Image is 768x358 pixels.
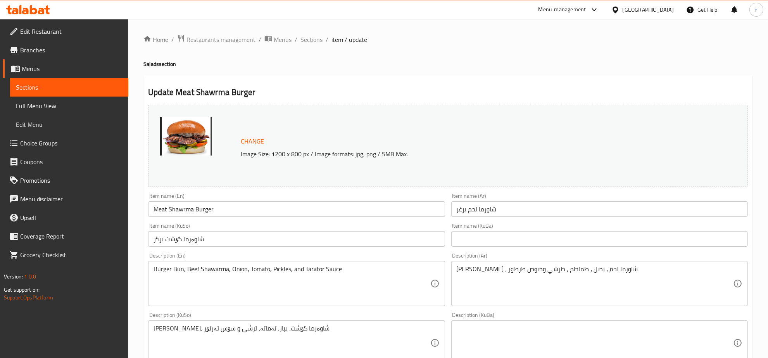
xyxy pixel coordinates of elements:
input: Enter name KuBa [451,231,748,247]
span: r [755,5,757,14]
li: / [259,35,261,44]
input: Enter name Ar [451,201,748,217]
a: Menu disclaimer [3,190,128,208]
input: Enter name En [148,201,445,217]
span: Choice Groups [20,138,122,148]
nav: breadcrumb [143,35,752,45]
span: Restaurants management [186,35,255,44]
li: / [295,35,297,44]
textarea: [PERSON_NAME] ، شاورما لحم ، بصل ، طماطم ، طرشي وصوص طرطور [457,265,733,302]
div: [GEOGRAPHIC_DATA] [623,5,674,14]
button: Change [238,133,267,149]
span: Branches [20,45,122,55]
span: Menus [22,64,122,73]
span: Grocery Checklist [20,250,122,259]
span: Version: [4,272,23,282]
a: Restaurants management [177,35,255,45]
a: Full Menu View [10,97,128,115]
div: Menu-management [538,5,586,14]
span: Sections [16,83,122,92]
span: item / update [331,35,367,44]
a: Home [143,35,168,44]
li: / [326,35,328,44]
h2: Update Meat Shawrma Burger [148,86,748,98]
a: Branches [3,41,128,59]
textarea: Burger Bun, Beef Shawarma, Onion, Tomato, Pickles, and Tarator Sauce [154,265,430,302]
span: Full Menu View [16,101,122,111]
span: 1.0.0 [24,272,36,282]
a: Sections [300,35,323,44]
span: Menus [274,35,292,44]
a: Choice Groups [3,134,128,152]
li: / [171,35,174,44]
p: Image Size: 1200 x 800 px / Image formats: jpg, png / 5MB Max. [238,149,670,159]
span: Upsell [20,213,122,222]
span: Promotions [20,176,122,185]
span: Edit Restaurant [20,27,122,36]
span: Menu disclaimer [20,194,122,204]
img: mmw_638909339678263043 [160,117,212,156]
a: Edit Restaurant [3,22,128,41]
a: Edit Menu [10,115,128,134]
input: Enter name KuSo [148,231,445,247]
a: Menus [3,59,128,78]
a: Grocery Checklist [3,246,128,264]
a: Menus [264,35,292,45]
span: Get support on: [4,285,40,295]
a: Coupons [3,152,128,171]
a: Upsell [3,208,128,227]
a: Promotions [3,171,128,190]
a: Coverage Report [3,227,128,246]
span: Coverage Report [20,232,122,241]
span: Coupons [20,157,122,166]
span: Change [241,136,264,147]
a: Sections [10,78,128,97]
a: Support.OpsPlatform [4,292,53,303]
span: Edit Menu [16,120,122,129]
h4: Salads section [143,60,752,68]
